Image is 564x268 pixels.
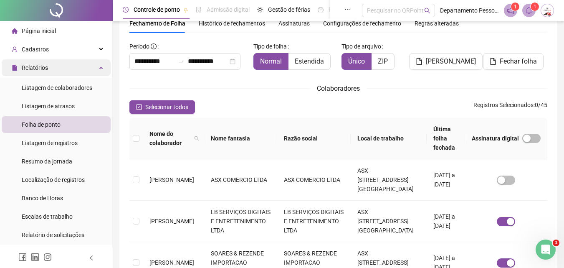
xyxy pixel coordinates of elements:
[553,240,559,246] span: 1
[536,240,556,260] iframe: Intercom live chat
[18,253,27,261] span: facebook
[178,58,185,65] span: swap-right
[473,100,547,114] span: : 0 / 45
[323,20,401,26] span: Configurações de fechamento
[257,7,263,13] span: sun
[253,42,287,51] span: Tipo de folha
[22,84,92,91] span: Listagem de colaboradores
[199,20,265,27] span: Histórico de fechamentos
[123,7,129,13] span: clock-circle
[511,3,519,11] sup: 1
[207,6,250,13] span: Admissão digital
[12,65,18,71] span: file
[514,4,517,10] span: 1
[426,56,476,66] span: [PERSON_NAME]
[341,42,381,51] span: Tipo de arquivo
[351,159,427,201] td: ASX [STREET_ADDRESS] [GEOGRAPHIC_DATA]
[129,100,195,114] button: Selecionar todos
[89,255,94,261] span: left
[277,159,350,201] td: ASX COMERCIO LTDA
[204,201,277,242] td: LB SERVIÇOS DIGITAIS E ENTRETENIMENTO LTDA
[204,159,277,201] td: ASX COMERCIO LTDA
[192,128,201,149] span: search
[22,158,72,165] span: Resumo da jornada
[129,43,149,50] span: Período
[22,213,73,220] span: Escalas de trabalho
[145,102,188,112] span: Selecionar todos
[31,253,39,261] span: linkedin
[22,121,61,128] span: Folha de ponto
[507,7,514,14] span: notification
[277,201,350,242] td: LB SERVIÇOS DIGITAIS E ENTRETENIMENTO LTDA
[351,118,427,159] th: Local de trabalho
[22,176,85,183] span: Localização de registros
[329,6,361,13] span: Painel do DP
[183,8,188,13] span: pushpin
[541,4,554,17] img: 54126
[136,104,142,110] span: check-square
[22,28,56,34] span: Página inicial
[149,218,194,225] span: [PERSON_NAME]
[483,53,544,70] button: Fechar folha
[134,6,180,13] span: Controle de ponto
[427,118,465,159] th: Última folha fechada
[440,6,499,15] span: Departamento Pessoal - [PERSON_NAME]
[378,57,388,65] span: ZIP
[427,201,465,242] td: [DATE] a [DATE]
[409,53,483,70] button: [PERSON_NAME]
[472,134,519,143] span: Assinatura digital
[351,201,427,242] td: ASX [STREET_ADDRESS] [GEOGRAPHIC_DATA]
[490,58,496,65] span: file
[12,28,18,34] span: home
[534,4,536,10] span: 1
[149,176,194,183] span: [PERSON_NAME]
[22,46,49,53] span: Cadastros
[129,20,185,27] span: Fechamento de Folha
[151,43,157,49] span: info-circle
[424,8,430,14] span: search
[194,136,199,141] span: search
[22,103,75,110] span: Listagem de atrasos
[500,56,537,66] span: Fechar folha
[22,232,84,238] span: Relatório de solicitações
[149,129,191,148] span: Nome do colaborador
[473,102,534,108] span: Registros Selecionados
[416,58,422,65] span: file
[344,7,350,13] span: ellipsis
[278,20,310,26] span: Assinaturas
[427,159,465,201] td: [DATE] a [DATE]
[196,7,202,13] span: file-done
[525,7,533,14] span: bell
[204,118,277,159] th: Nome fantasia
[149,259,194,266] span: [PERSON_NAME]
[348,57,365,65] span: Único
[415,20,459,26] span: Regras alteradas
[277,118,350,159] th: Razão social
[317,84,360,92] span: Colaboradores
[22,195,63,202] span: Banco de Horas
[318,7,324,13] span: dashboard
[531,3,539,11] sup: 1
[22,64,48,71] span: Relatórios
[22,140,78,146] span: Listagem de registros
[43,253,52,261] span: instagram
[260,57,282,65] span: Normal
[268,6,310,13] span: Gestão de férias
[178,58,185,65] span: to
[12,46,18,52] span: user-add
[295,57,324,65] span: Estendida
